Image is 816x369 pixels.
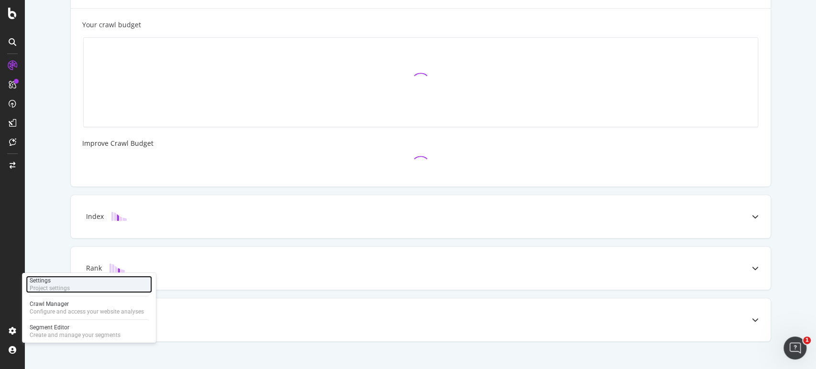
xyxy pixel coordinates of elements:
[86,263,102,273] div: Rank
[30,300,144,308] div: Crawl Manager
[86,212,104,221] div: Index
[30,324,120,331] div: Segment Editor
[30,277,70,284] div: Settings
[803,336,811,344] span: 1
[26,276,152,293] a: SettingsProject settings
[30,284,70,292] div: Project settings
[26,299,152,316] a: Crawl ManagerConfigure and access your website analyses
[26,323,152,340] a: Segment EditorCreate and manage your segments
[109,263,125,272] img: block-icon
[82,20,141,30] div: Your crawl budget
[30,308,144,315] div: Configure and access your website analyses
[783,336,806,359] iframe: Intercom live chat
[30,331,120,339] div: Create and manage your segments
[82,139,759,148] div: Improve Crawl Budget
[111,212,127,221] img: block-icon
